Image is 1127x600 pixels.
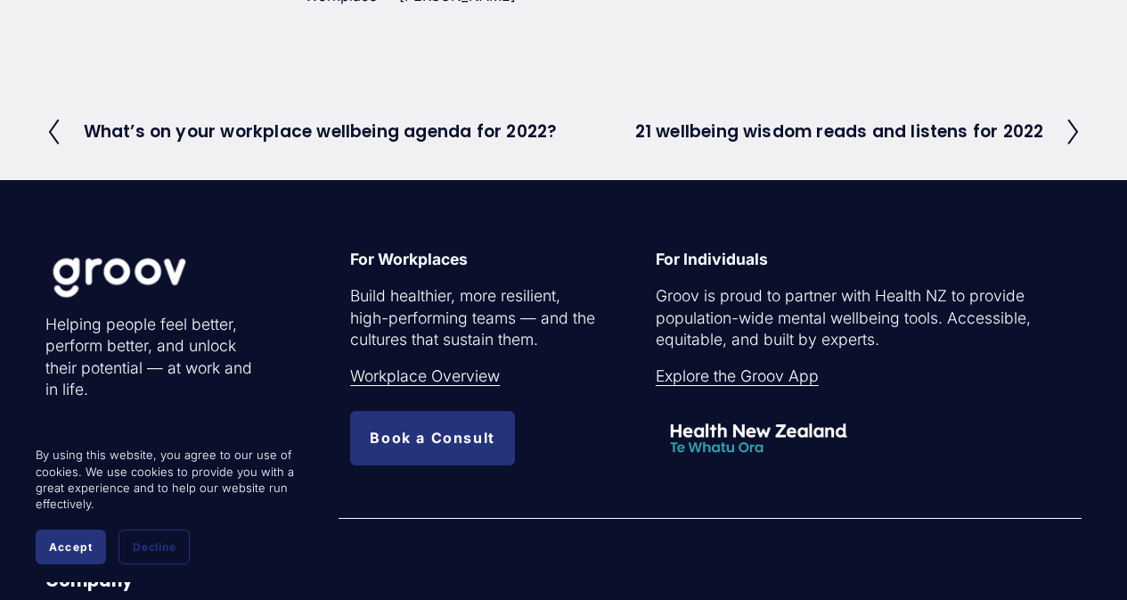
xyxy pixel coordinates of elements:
[36,530,106,564] button: Accept
[18,429,339,582] section: Cookie banner
[350,411,515,465] a: Book a Consult
[350,366,500,388] a: Workplace Overview
[118,530,190,564] button: Decline
[635,123,1044,140] h2: 21 wellbeing wisdom reads and listens for 2022
[45,314,254,401] p: Helping people feel better, perform better, and unlock their potential — at work and in life.
[656,366,819,388] a: Explore the Groov App
[350,285,602,351] p: Build healthier, more resilient, high-performing teams — and the cultures that sustain them.
[45,118,558,146] a: What’s on your workplace wellbeing agenda for 2022?
[350,250,468,268] strong: For Workplaces
[49,540,93,554] span: Accept
[656,285,1039,351] p: Groov is proud to partner with Health NZ to provide population-wide mental wellbeing tools. Acces...
[36,447,321,512] p: By using this website, you agree to our use of cookies. We use cookies to provide you with a grea...
[133,540,176,554] span: Decline
[656,250,768,268] strong: For Individuals
[635,118,1082,146] a: 21 wellbeing wisdom reads and listens for 2022
[84,123,558,140] h2: What’s on your workplace wellbeing agenda for 2022?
